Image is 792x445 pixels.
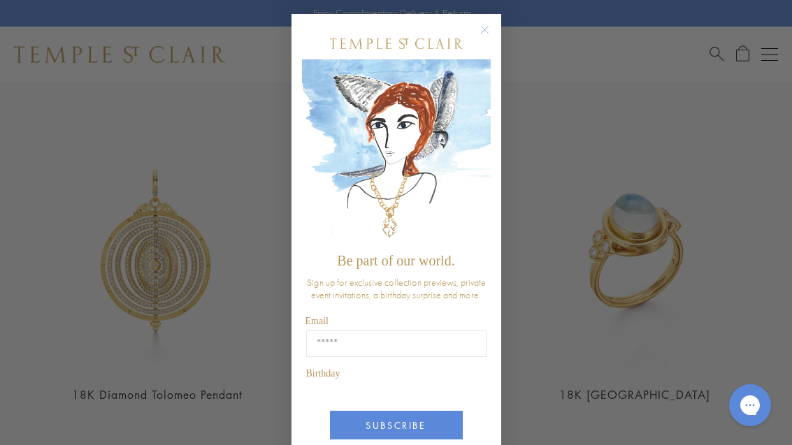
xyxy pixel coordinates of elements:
img: Temple St. Clair [330,38,463,49]
span: Be part of our world. [337,253,454,268]
iframe: Gorgias live chat messenger [722,379,778,431]
button: Close dialog [483,28,501,45]
span: Sign up for exclusive collection previews, private event invitations, a birthday surprise and more. [307,276,486,301]
span: Birthday [306,368,340,379]
button: SUBSCRIBE [330,411,463,439]
img: c4a9eb12-d91a-4d4a-8ee0-386386f4f338.jpeg [302,59,491,246]
input: Email [306,330,487,357]
span: Email [305,316,329,326]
